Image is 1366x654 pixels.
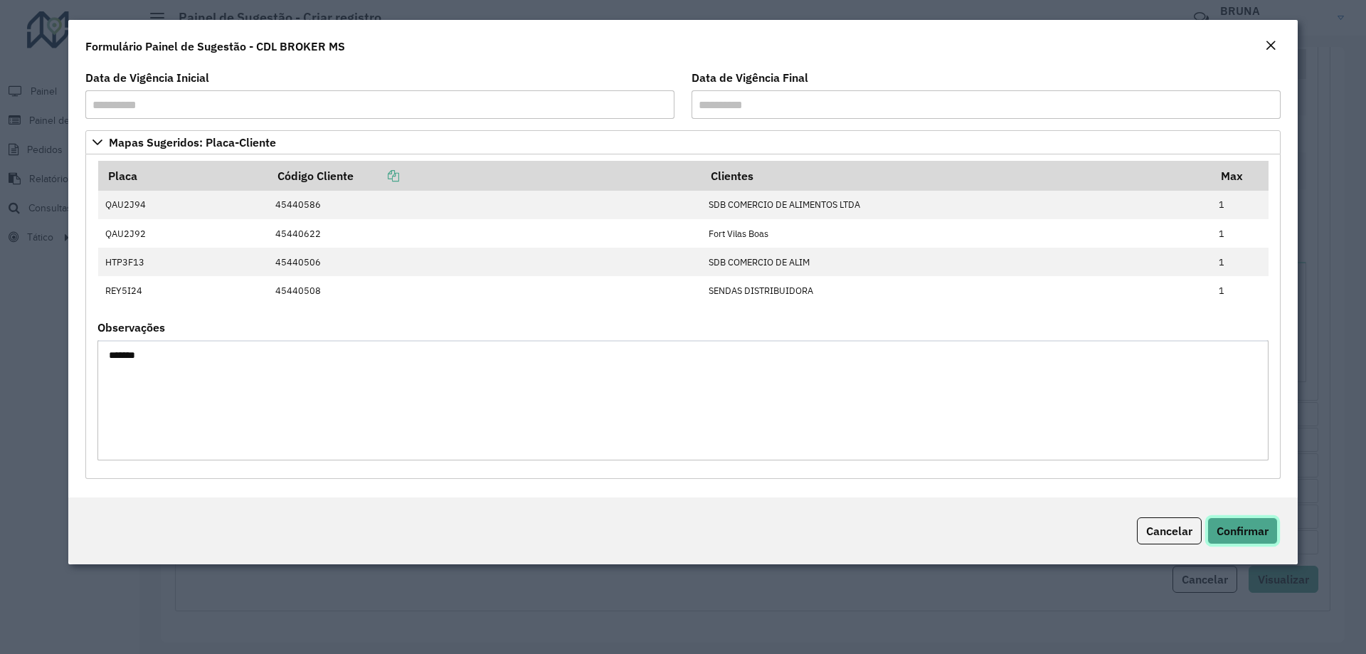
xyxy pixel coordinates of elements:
[1212,161,1269,191] th: Max
[1212,219,1269,248] td: 1
[85,69,209,86] label: Data de Vigência Inicial
[98,219,268,248] td: QAU2J92
[354,169,399,183] a: Copiar
[97,319,165,336] label: Observações
[98,248,268,276] td: HTP3F13
[1265,40,1276,51] em: Fechar
[701,276,1212,305] td: SENDAS DISTRIBUIDORA
[98,161,268,191] th: Placa
[1212,276,1269,305] td: 1
[85,130,1281,154] a: Mapas Sugeridos: Placa-Cliente
[692,69,808,86] label: Data de Vigência Final
[98,191,268,219] td: QAU2J94
[268,248,701,276] td: 45440506
[1207,517,1278,544] button: Confirmar
[701,248,1212,276] td: SDB COMERCIO DE ALIM
[98,276,268,305] td: REY5I24
[268,219,701,248] td: 45440622
[701,219,1212,248] td: Fort Vilas Boas
[1261,37,1281,56] button: Close
[85,154,1281,479] div: Mapas Sugeridos: Placa-Cliente
[268,191,701,219] td: 45440586
[268,276,701,305] td: 45440508
[701,191,1212,219] td: SDB COMERCIO DE ALIMENTOS LTDA
[1212,248,1269,276] td: 1
[701,161,1212,191] th: Clientes
[85,38,345,55] h4: Formulário Painel de Sugestão - CDL BROKER MS
[1217,524,1269,538] span: Confirmar
[1137,517,1202,544] button: Cancelar
[1212,191,1269,219] td: 1
[1146,524,1192,538] span: Cancelar
[268,161,701,191] th: Código Cliente
[109,137,276,148] span: Mapas Sugeridos: Placa-Cliente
